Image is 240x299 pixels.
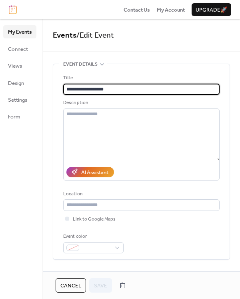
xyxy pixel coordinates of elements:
a: My Account [157,6,185,14]
span: Design [8,79,24,87]
span: Date and time [63,269,97,277]
button: Cancel [56,278,86,293]
span: Upgrade 🚀 [196,6,227,14]
a: Connect [3,42,36,55]
div: Event color [63,233,122,241]
a: My Events [3,25,36,38]
span: Views [8,62,22,70]
a: Contact Us [124,6,150,14]
span: Settings [8,96,27,104]
div: Description [63,99,218,107]
span: Event details [63,60,98,68]
div: Location [63,190,218,198]
img: logo [9,5,17,14]
a: Design [3,76,36,89]
a: Events [53,28,76,43]
div: Title [63,74,218,82]
span: Link to Google Maps [73,215,116,223]
button: AI Assistant [66,167,114,177]
span: Form [8,113,20,121]
span: Connect [8,45,28,53]
a: Form [3,110,36,123]
a: Settings [3,93,36,106]
div: AI Assistant [81,169,108,177]
span: Cancel [60,282,81,290]
span: My Events [8,28,32,36]
button: Upgrade🚀 [192,3,231,16]
a: Views [3,59,36,72]
span: / Edit Event [76,28,114,43]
